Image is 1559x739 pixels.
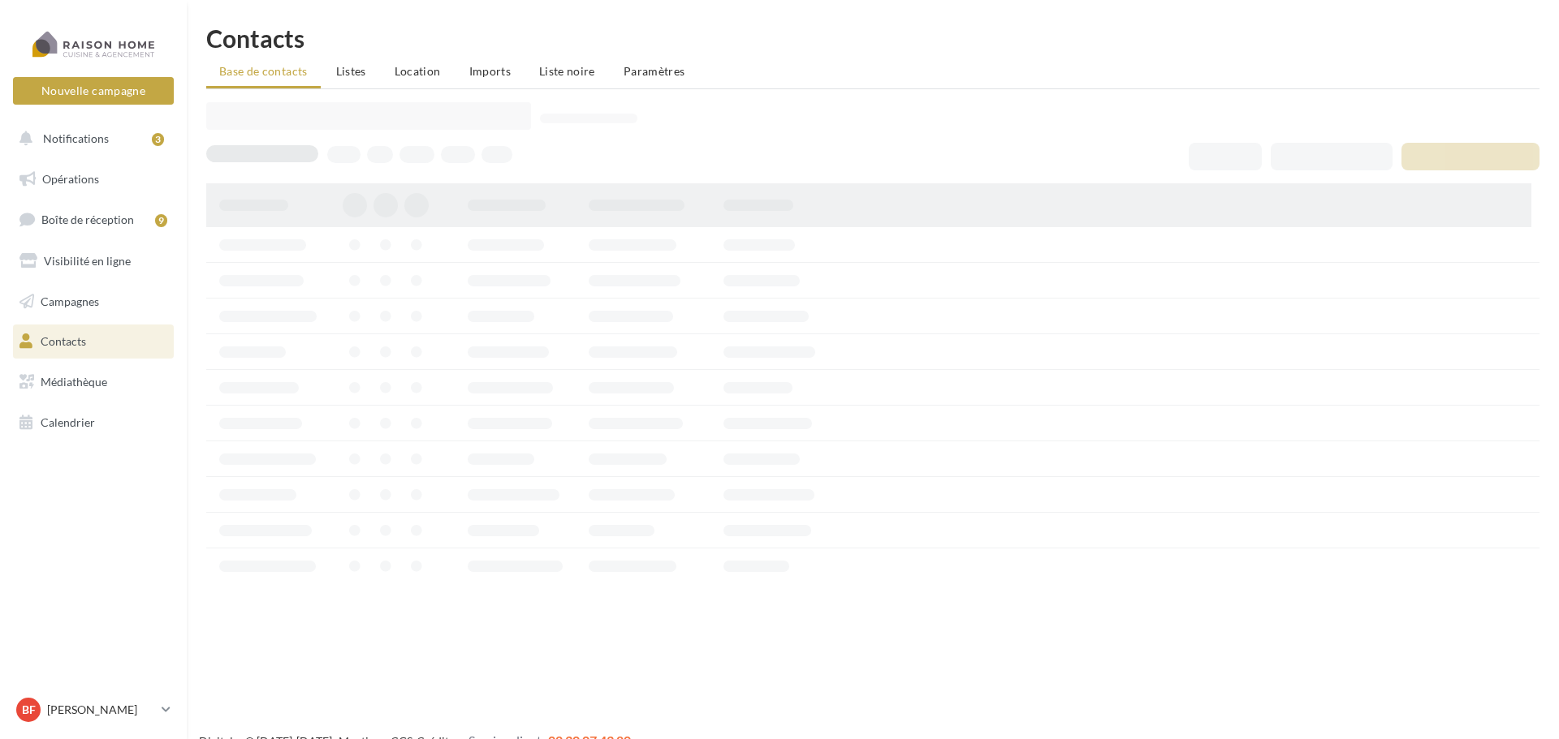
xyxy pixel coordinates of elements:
[41,415,95,429] span: Calendrier
[44,254,131,268] span: Visibilité en ligne
[43,131,109,145] span: Notifications
[206,26,1540,50] h1: Contacts
[13,694,174,725] a: BF [PERSON_NAME]
[624,64,685,78] span: Paramètres
[10,365,177,399] a: Médiathèque
[41,213,134,226] span: Boîte de réception
[10,285,177,319] a: Campagnes
[42,172,99,186] span: Opérations
[41,294,99,307] span: Campagnes
[10,244,177,278] a: Visibilité en ligne
[22,702,36,718] span: BF
[10,122,171,156] button: Notifications 3
[336,64,366,78] span: Listes
[539,64,595,78] span: Liste noire
[10,406,177,440] a: Calendrier
[395,64,441,78] span: Location
[10,202,177,237] a: Boîte de réception9
[10,162,177,196] a: Opérations
[152,133,164,146] div: 3
[41,375,107,389] span: Médiathèque
[47,702,155,718] p: [PERSON_NAME]
[10,324,177,359] a: Contacts
[469,64,511,78] span: Imports
[13,77,174,105] button: Nouvelle campagne
[155,214,167,227] div: 9
[41,334,86,348] span: Contacts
